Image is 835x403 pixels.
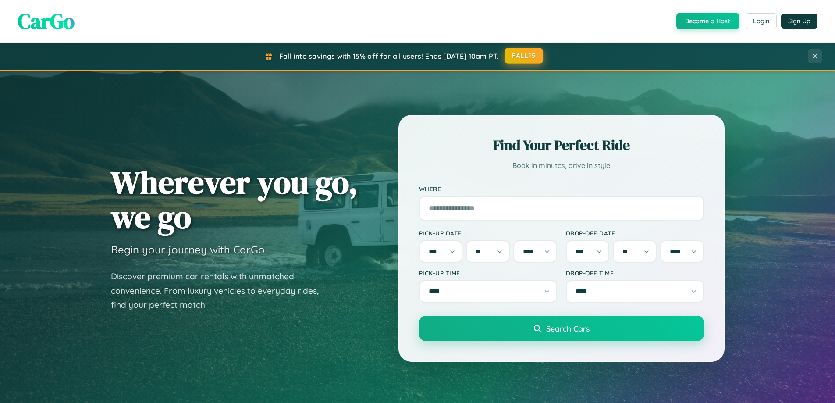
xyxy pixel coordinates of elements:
p: Discover premium car rentals with unmatched convenience. From luxury vehicles to everyday rides, ... [111,269,330,312]
p: Book in minutes, drive in style [419,159,704,172]
h2: Find Your Perfect Ride [419,136,704,155]
span: Fall into savings with 15% off for all users! Ends [DATE] 10am PT. [279,52,499,61]
label: Drop-off Date [566,229,704,237]
span: Search Cars [546,324,590,333]
button: Search Cars [419,316,704,341]
h1: Wherever you go, we go [111,165,358,234]
span: CarGo [18,7,75,36]
button: Become a Host [676,13,739,29]
button: FALL15 [505,48,543,64]
label: Drop-off Time [566,269,704,277]
label: Pick-up Date [419,229,557,237]
button: Sign Up [781,14,817,29]
h3: Begin your journey with CarGo [111,243,265,256]
label: Pick-up Time [419,269,557,277]
label: Where [419,185,704,193]
button: Login [746,13,777,29]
